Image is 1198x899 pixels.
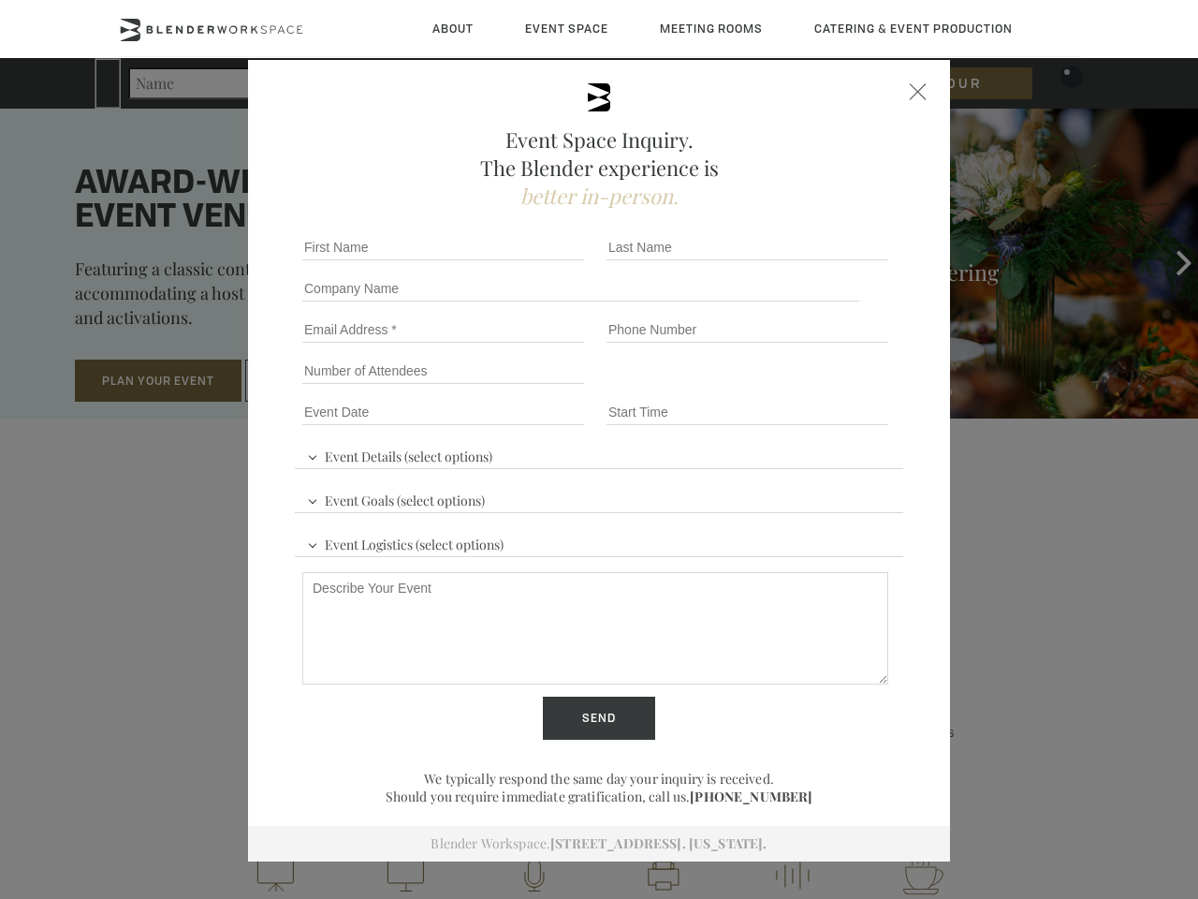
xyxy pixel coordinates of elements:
a: [PHONE_NUMBER] [690,788,812,805]
span: Event Logistics (select options) [302,528,508,556]
span: Event Goals (select options) [302,484,489,512]
p: Should you require immediate gratification, call us. [295,788,903,805]
input: First Name [302,234,584,260]
input: Event Date [302,399,584,425]
p: We typically respond the same day your inquiry is received. [295,770,903,788]
a: [STREET_ADDRESS]. [US_STATE]. [550,834,767,852]
input: Phone Number [606,317,888,343]
input: Number of Attendees [302,358,584,384]
input: Send [543,697,655,740]
div: Blender Workspace. [248,826,950,862]
input: Company Name [302,275,859,302]
span: Event Details (select options) [302,440,497,468]
input: Last Name [606,234,888,260]
span: better in-person. [520,182,679,210]
input: Start Time [606,399,888,425]
input: Email Address * [302,317,584,343]
h2: Event Space Inquiry. The Blender experience is [295,125,903,210]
